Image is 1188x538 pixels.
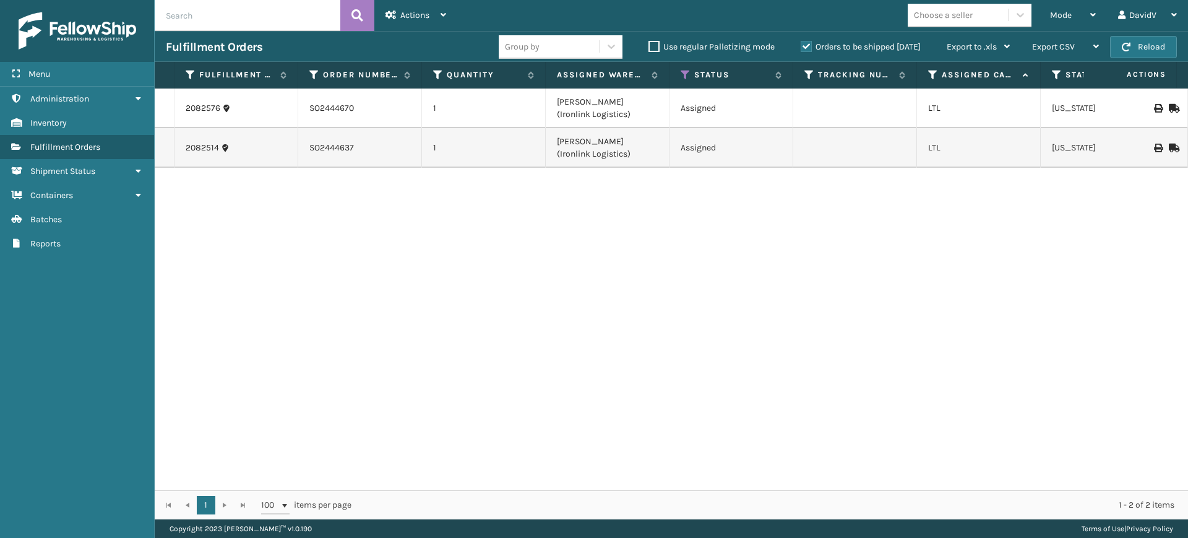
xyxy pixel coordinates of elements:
[30,190,73,201] span: Containers
[1169,144,1176,152] i: Mark as Shipped
[648,41,775,52] label: Use regular Palletizing mode
[1169,104,1176,113] i: Mark as Shipped
[261,496,351,514] span: items per page
[323,69,398,80] label: Order Number
[1050,10,1072,20] span: Mode
[801,41,921,52] label: Orders to be shipped [DATE]
[914,9,973,22] div: Choose a seller
[298,89,422,128] td: SO2444670
[30,118,67,128] span: Inventory
[1032,41,1075,52] span: Export CSV
[170,519,312,538] p: Copyright 2023 [PERSON_NAME]™ v 1.0.190
[30,238,61,249] span: Reports
[1082,524,1124,533] a: Terms of Use
[1154,144,1161,152] i: Print BOL
[546,128,669,168] td: [PERSON_NAME] (Ironlink Logistics)
[30,214,62,225] span: Batches
[546,89,669,128] td: [PERSON_NAME] (Ironlink Logistics)
[199,69,274,80] label: Fulfillment Order Id
[447,69,522,80] label: Quantity
[28,69,50,79] span: Menu
[694,69,769,80] label: Status
[818,69,893,80] label: Tracking Number
[1082,519,1173,538] div: |
[19,12,136,50] img: logo
[917,89,1041,128] td: LTL
[505,40,540,53] div: Group by
[1088,64,1174,85] span: Actions
[197,496,215,514] a: 1
[369,499,1174,511] div: 1 - 2 of 2 items
[298,128,422,168] td: SO2444637
[557,69,645,80] label: Assigned Warehouse
[400,10,429,20] span: Actions
[261,499,280,511] span: 100
[1041,89,1164,128] td: [US_STATE]
[669,89,793,128] td: Assigned
[1041,128,1164,168] td: [US_STATE]
[1065,69,1140,80] label: State
[942,69,1017,80] label: Assigned Carrier Service
[186,142,219,154] a: 2082514
[1126,524,1173,533] a: Privacy Policy
[947,41,997,52] span: Export to .xls
[1154,104,1161,113] i: Print BOL
[30,142,100,152] span: Fulfillment Orders
[669,128,793,168] td: Assigned
[30,93,89,104] span: Administration
[917,128,1041,168] td: LTL
[422,128,546,168] td: 1
[30,166,95,176] span: Shipment Status
[186,102,220,115] a: 2082576
[422,89,546,128] td: 1
[1110,36,1177,58] button: Reload
[166,40,262,54] h3: Fulfillment Orders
